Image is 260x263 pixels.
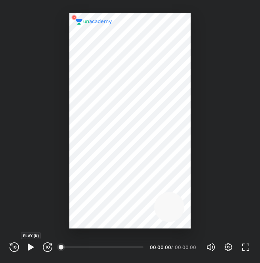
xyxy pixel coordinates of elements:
div: PLAY (K) [21,232,41,239]
div: 00:00:00 [150,245,170,250]
div: / [171,245,173,250]
div: 00:00:00 [175,245,197,250]
img: wMgqJGBwKWe8AAAAABJRU5ErkJggg== [69,13,79,22]
img: logo.2a7e12a2.svg [76,19,112,25]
